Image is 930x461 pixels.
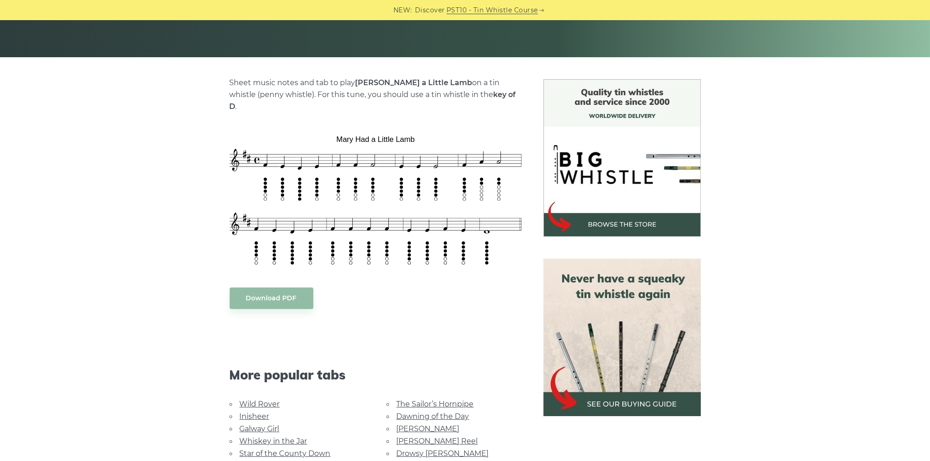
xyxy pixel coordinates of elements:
strong: [PERSON_NAME] a Little Lamb [355,78,473,87]
span: More popular tabs [230,367,521,383]
a: Inisheer [240,412,269,421]
a: [PERSON_NAME] Reel [397,437,478,445]
a: Galway Girl [240,424,280,433]
img: BigWhistle Tin Whistle Store [543,79,701,237]
a: The Sailor’s Hornpipe [397,400,474,408]
a: [PERSON_NAME] [397,424,460,433]
a: Wild Rover [240,400,280,408]
span: Discover [415,5,445,16]
a: Star of the County Down [240,449,331,458]
span: NEW: [393,5,412,16]
img: tin whistle buying guide [543,259,701,416]
img: Mary Had a Little Lamb Tin Whistle Tab & Sheet Music [230,131,521,269]
strong: key of D [230,90,516,111]
a: Dawning of the Day [397,412,469,421]
p: Sheet music notes and tab to play on a tin whistle (penny whistle). For this tune, you should use... [230,77,521,113]
a: Whiskey in the Jar [240,437,307,445]
a: Drowsy [PERSON_NAME] [397,449,489,458]
a: PST10 - Tin Whistle Course [446,5,538,16]
a: Download PDF [230,287,313,309]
